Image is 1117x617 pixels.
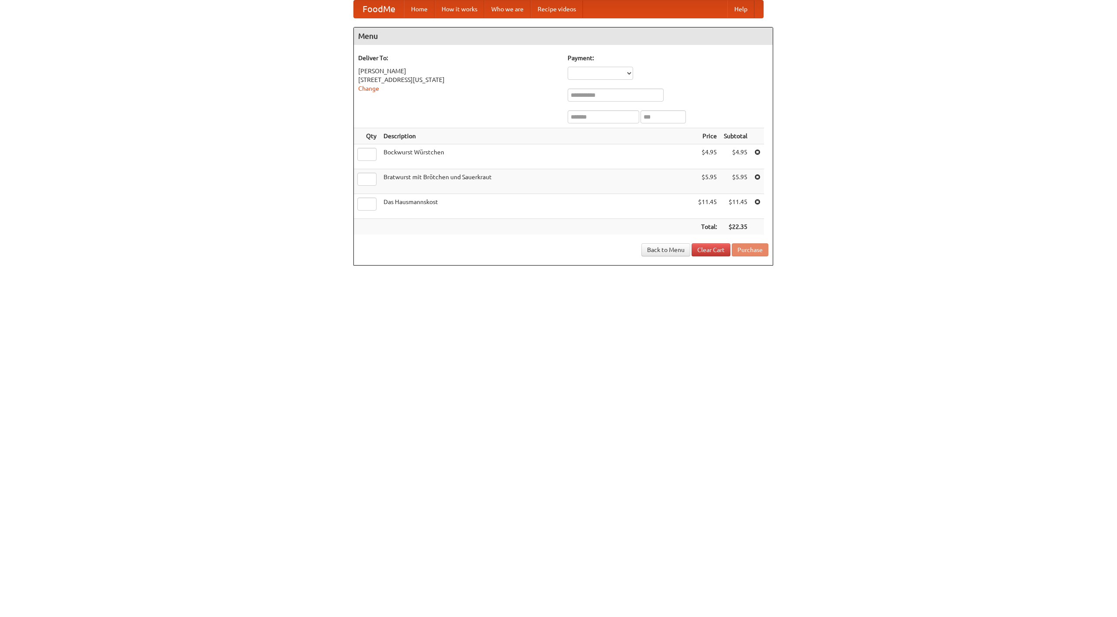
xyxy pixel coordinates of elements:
[732,243,768,256] button: Purchase
[531,0,583,18] a: Recipe videos
[380,194,695,219] td: Das Hausmannskost
[695,169,720,194] td: $5.95
[695,194,720,219] td: $11.45
[354,0,404,18] a: FoodMe
[692,243,730,256] a: Clear Cart
[720,194,751,219] td: $11.45
[720,128,751,144] th: Subtotal
[568,54,768,62] h5: Payment:
[358,67,559,75] div: [PERSON_NAME]
[695,144,720,169] td: $4.95
[354,27,773,45] h4: Menu
[358,75,559,84] div: [STREET_ADDRESS][US_STATE]
[380,128,695,144] th: Description
[720,169,751,194] td: $5.95
[380,169,695,194] td: Bratwurst mit Brötchen und Sauerkraut
[720,144,751,169] td: $4.95
[354,128,380,144] th: Qty
[641,243,690,256] a: Back to Menu
[727,0,754,18] a: Help
[358,54,559,62] h5: Deliver To:
[695,219,720,235] th: Total:
[358,85,379,92] a: Change
[404,0,435,18] a: Home
[435,0,484,18] a: How it works
[380,144,695,169] td: Bockwurst Würstchen
[720,219,751,235] th: $22.35
[484,0,531,18] a: Who we are
[695,128,720,144] th: Price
